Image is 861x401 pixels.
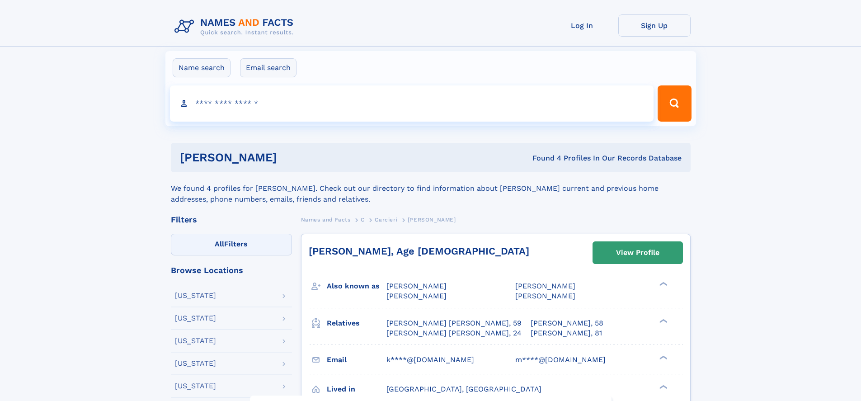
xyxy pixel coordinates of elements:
[170,85,654,122] input: search input
[386,328,522,338] a: [PERSON_NAME] [PERSON_NAME], 24
[531,328,602,338] a: [PERSON_NAME], 81
[593,242,682,264] a: View Profile
[175,292,216,299] div: [US_STATE]
[386,292,447,300] span: [PERSON_NAME]
[386,318,522,328] a: [PERSON_NAME] [PERSON_NAME], 59
[171,266,292,274] div: Browse Locations
[375,217,397,223] span: Carcieri
[616,242,659,263] div: View Profile
[546,14,618,37] a: Log In
[386,385,541,393] span: [GEOGRAPHIC_DATA], [GEOGRAPHIC_DATA]
[175,360,216,367] div: [US_STATE]
[405,153,682,163] div: Found 4 Profiles In Our Records Database
[173,58,231,77] label: Name search
[171,216,292,224] div: Filters
[175,337,216,344] div: [US_STATE]
[531,318,603,328] a: [PERSON_NAME], 58
[175,315,216,322] div: [US_STATE]
[618,14,691,37] a: Sign Up
[327,352,386,368] h3: Email
[171,14,301,39] img: Logo Names and Facts
[657,281,668,287] div: ❯
[309,245,529,257] a: [PERSON_NAME], Age [DEMOGRAPHIC_DATA]
[171,234,292,255] label: Filters
[215,240,224,248] span: All
[657,384,668,390] div: ❯
[375,214,397,225] a: Carcieri
[658,85,691,122] button: Search Button
[240,58,296,77] label: Email search
[171,172,691,205] div: We found 4 profiles for [PERSON_NAME]. Check out our directory to find information about [PERSON_...
[327,316,386,331] h3: Relatives
[327,278,386,294] h3: Also known as
[515,292,575,300] span: [PERSON_NAME]
[657,318,668,324] div: ❯
[361,214,365,225] a: C
[361,217,365,223] span: C
[386,282,447,290] span: [PERSON_NAME]
[301,214,351,225] a: Names and Facts
[408,217,456,223] span: [PERSON_NAME]
[175,382,216,390] div: [US_STATE]
[180,152,405,163] h1: [PERSON_NAME]
[327,382,386,397] h3: Lived in
[657,354,668,360] div: ❯
[515,282,575,290] span: [PERSON_NAME]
